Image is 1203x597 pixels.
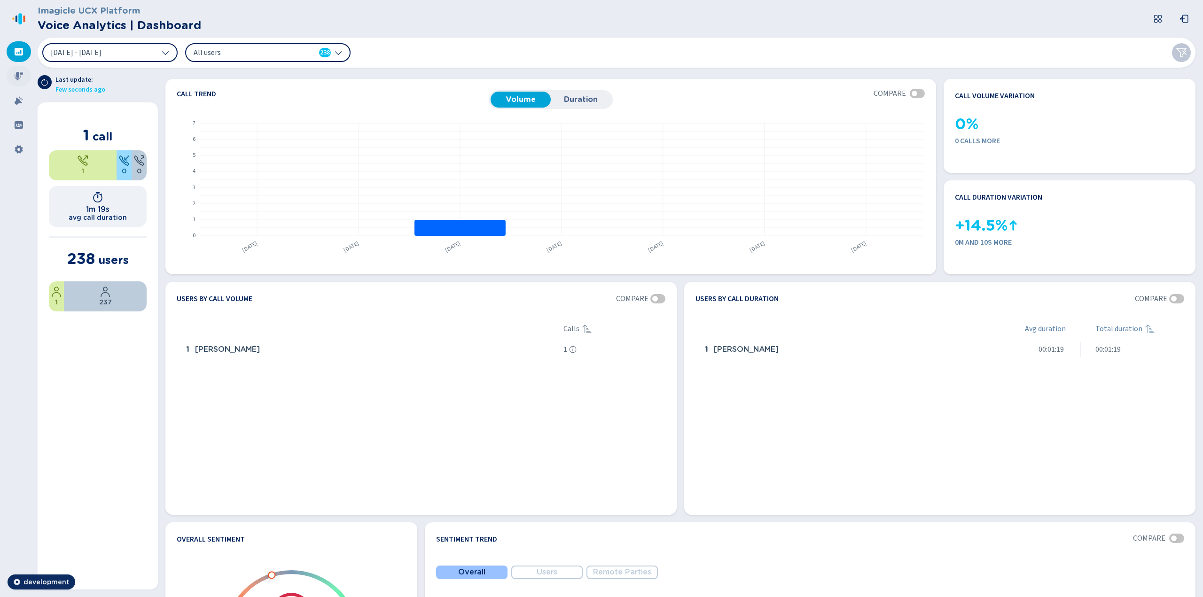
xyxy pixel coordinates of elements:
span: 1 [55,297,58,307]
div: Avg duration [1025,323,1066,334]
div: Recordings [7,66,31,86]
div: Dashboard [7,41,31,62]
span: 00:01:19 [1039,344,1064,355]
svg: arrow-clockwise [41,78,48,86]
div: Sorted ascending, click to sort descending [581,323,593,334]
div: Alarms [7,90,31,111]
svg: timer [92,192,103,203]
button: Duration [551,92,611,108]
h4: Call duration variation [955,192,1042,203]
text: 2 [193,200,195,208]
h4: Overall Sentiment [177,534,245,545]
div: 0% [132,150,147,180]
button: Clear filters [1172,43,1191,62]
span: 1 [186,344,189,355]
text: 1 [193,216,195,224]
svg: user-profile [100,286,111,297]
text: [DATE] [342,240,360,255]
span: Users [537,568,557,576]
span: 238 [67,249,95,268]
svg: info-circle [569,346,577,353]
div: Stefano PalliccaSync [182,340,560,359]
span: 238 [320,48,330,57]
svg: user-profile [51,286,62,297]
span: Volume [494,95,547,104]
text: 5 [193,152,195,160]
text: [DATE] [545,240,563,255]
span: 1 [82,166,84,176]
svg: mic-fill [14,71,23,81]
text: [DATE] [647,240,665,255]
span: 00:01:19 [1095,344,1121,355]
text: [DATE] [748,240,766,255]
button: Volume [491,92,551,108]
span: 0m and 10s more [955,237,1184,248]
span: 1 [705,344,708,355]
svg: funnel-disabled [1176,47,1187,58]
button: Remote Parties [586,566,658,579]
svg: chevron-down [162,49,169,56]
div: Total duration [1095,323,1184,334]
svg: dashboard-filled [14,47,23,56]
span: [DATE] - [DATE] [51,49,102,56]
svg: groups-filled [14,120,23,130]
div: Settings [7,139,31,160]
h3: Imagicle UCX Platform [38,4,201,17]
h4: Users by call volume [177,293,252,304]
span: Total duration [1095,323,1142,334]
span: users [98,253,129,267]
span: Compare [874,88,906,99]
button: [DATE] - [DATE] [42,43,178,62]
button: development [8,574,75,589]
svg: unknown-call [133,155,145,166]
svg: box-arrow-left [1180,14,1189,23]
svg: sortAscending [581,323,593,334]
button: Users [511,566,583,579]
span: development [23,577,70,587]
span: call [93,130,112,143]
button: Overall [436,566,508,579]
span: Overall [458,568,485,576]
text: 4 [193,168,195,176]
svg: alarm-filled [14,96,23,105]
span: Remote Parties [593,568,651,576]
h2: Voice Analytics | Dashboard [38,17,201,34]
h4: Sentiment Trend [436,534,497,545]
span: All users [194,47,302,58]
div: Groups [7,115,31,135]
span: 237 [99,297,112,307]
text: [DATE] [444,240,462,255]
span: Compare [1133,533,1165,544]
span: 0 [122,166,126,176]
span: 1 [563,344,567,355]
div: 0% [117,150,132,180]
div: Calls [563,323,665,334]
text: 6 [193,136,195,144]
text: 7 [193,120,195,128]
svg: sortAscending [1144,323,1156,334]
span: 0 calls more [955,135,1184,147]
span: Duration [555,95,607,104]
span: 0% [955,113,978,135]
div: Stefano PalliccaSync [701,340,973,359]
div: Sorted ascending, click to sort descending [1144,323,1156,334]
span: 1 [83,126,89,144]
h2: avg call duration [69,214,127,221]
span: 0 [137,166,141,176]
div: 0.42% [49,281,64,311]
div: 100% [49,150,117,180]
svg: chevron-down [335,49,342,56]
svg: telephone-inbound [118,155,130,166]
div: 99.58% [64,281,147,311]
svg: telephone-outbound [77,155,88,166]
text: 0 [193,232,195,240]
span: [PERSON_NAME] [714,344,779,355]
h4: Call volume variation [955,90,1035,101]
span: [PERSON_NAME] [195,344,260,355]
text: [DATE] [241,240,259,255]
text: 3 [193,184,195,192]
span: Calls [563,323,579,334]
text: [DATE] [850,240,868,255]
span: Few seconds ago [55,85,105,95]
h4: Call trend [177,90,489,98]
